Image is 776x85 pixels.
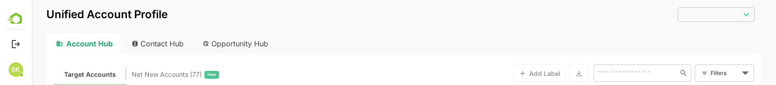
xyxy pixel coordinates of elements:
div: Filters [678,64,722,83]
span: Known accounts you’ve identified to target - imported from CRM, Offline upload, or promoted from ... [32,69,84,80]
span: Net New Accounts ( 77 ) [100,69,170,80]
button: Add Label [481,65,535,82]
button: Logout [10,38,22,50]
div: Contact Hub [93,34,160,54]
div: Newly surfaced ICP-fit accounts from Intent, Website, LinkedIn, and other engagement signals. [100,69,187,80]
div: ​ [646,6,723,22]
div: Opportunity Hub [164,34,245,54]
div: Filters [679,68,708,78]
div: Account Hub [15,34,89,54]
p: Unified Account Profile [15,9,136,20]
div: SK [9,62,23,77]
span: New [175,69,185,80]
img: BambooboxLogoMark.f1c84d78b4c51b1a7b5f700c9845e183.svg [5,11,28,28]
button: Export the selected data as CSV [538,65,557,82]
